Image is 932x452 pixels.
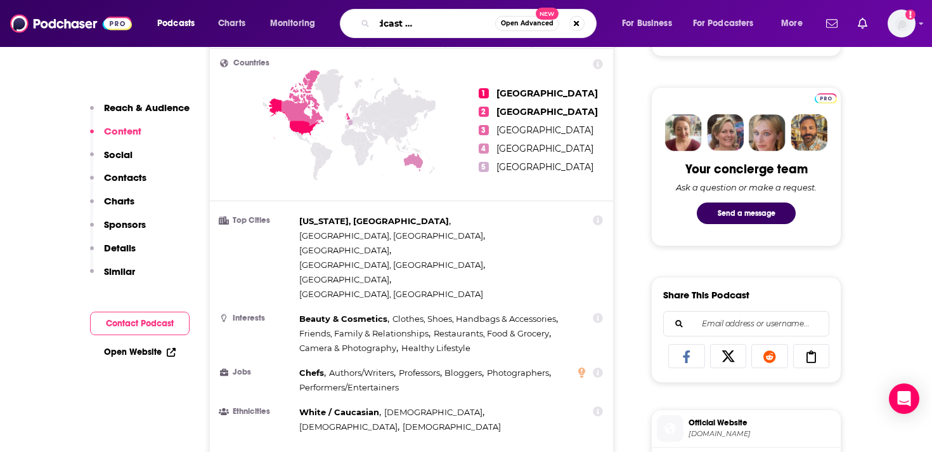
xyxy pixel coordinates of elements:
[299,422,398,432] span: [DEMOGRAPHIC_DATA]
[104,265,135,277] p: Similar
[299,314,387,324] span: Beauty & Cosmetics
[104,195,134,207] p: Charts
[536,8,559,20] span: New
[90,218,146,242] button: Sponsors
[685,161,808,177] div: Your concierge team
[707,114,744,151] img: Barbara Profile
[815,91,837,103] a: Pro website
[375,13,495,34] input: Search podcasts, credits, & more...
[220,368,294,376] h3: Jobs
[299,366,326,380] span: ,
[299,328,429,338] span: Friends, Family & Relationships
[665,114,702,151] img: Sydney Profile
[90,195,134,218] button: Charts
[299,420,399,434] span: ,
[352,9,609,38] div: Search podcasts, credits, & more...
[399,366,442,380] span: ,
[444,368,482,378] span: Bloggers
[90,312,190,335] button: Contact Podcast
[384,405,484,420] span: ,
[853,13,872,34] a: Show notifications dropdown
[220,408,294,416] h3: Ethnicities
[693,15,754,32] span: For Podcasters
[496,143,593,154] span: [GEOGRAPHIC_DATA]
[104,125,141,137] p: Content
[299,216,449,226] span: [US_STATE], [GEOGRAPHIC_DATA]
[299,230,483,241] span: [GEOGRAPHIC_DATA], [GEOGRAPHIC_DATA]
[889,383,919,414] div: Open Intercom Messenger
[434,326,551,341] span: ,
[479,107,489,117] span: 2
[663,311,829,336] div: Search followers
[487,368,549,378] span: Photographers
[496,106,598,117] span: [GEOGRAPHIC_DATA]
[299,405,381,420] span: ,
[905,10,916,20] svg: Add a profile image
[622,15,672,32] span: For Business
[104,242,136,254] p: Details
[772,13,819,34] button: open menu
[479,88,489,98] span: 1
[299,326,430,341] span: ,
[479,125,489,135] span: 3
[888,10,916,37] button: Show profile menu
[685,13,772,34] button: open menu
[496,161,593,173] span: [GEOGRAPHIC_DATA]
[90,265,135,289] button: Similar
[299,245,389,255] span: [GEOGRAPHIC_DATA]
[821,13,843,34] a: Show notifications dropdown
[496,88,598,99] span: [GEOGRAPHIC_DATA]
[299,343,396,353] span: Camera & Photography
[104,102,190,114] p: Reach & Audience
[220,216,294,225] h3: Top Cities
[689,429,836,439] span: blubrry.com
[392,312,558,326] span: ,
[104,347,176,357] a: Open Website
[793,344,830,368] a: Copy Link
[384,407,482,417] span: [DEMOGRAPHIC_DATA]
[299,312,389,326] span: ,
[392,314,556,324] span: Clothes, Shoes, Handbags & Accessories
[148,13,211,34] button: open menu
[299,368,324,378] span: Chefs
[751,344,788,368] a: Share on Reddit
[663,289,749,301] h3: Share This Podcast
[299,229,485,243] span: ,
[261,13,332,34] button: open menu
[233,59,269,67] span: Countries
[299,274,389,284] span: [GEOGRAPHIC_DATA]
[299,260,483,270] span: [GEOGRAPHIC_DATA], [GEOGRAPHIC_DATA]
[90,242,136,265] button: Details
[888,10,916,37] span: Logged in as SolComms
[329,368,394,378] span: Authors/Writers
[749,114,786,151] img: Jules Profile
[104,171,146,183] p: Contacts
[674,312,819,336] input: Email address or username...
[501,20,553,27] span: Open Advanced
[299,272,391,287] span: ,
[613,13,688,34] button: open menu
[90,171,146,195] button: Contacts
[104,149,133,161] p: Social
[434,328,549,338] span: Restaurants, Food & Grocery
[657,415,836,442] a: Official Website[DOMAIN_NAME]
[220,314,294,322] h3: Interests
[10,11,132,36] img: Podchaser - Follow, Share and Rate Podcasts
[299,382,399,392] span: Performers/Entertainers
[270,15,315,32] span: Monitoring
[668,344,705,368] a: Share on Facebook
[218,15,245,32] span: Charts
[299,214,451,229] span: ,
[210,13,253,34] a: Charts
[487,366,551,380] span: ,
[689,417,836,429] span: Official Website
[496,124,593,136] span: [GEOGRAPHIC_DATA]
[299,289,483,299] span: [GEOGRAPHIC_DATA], [GEOGRAPHIC_DATA]
[676,182,817,192] div: Ask a question or make a request.
[403,422,501,432] span: [DEMOGRAPHIC_DATA]
[299,341,398,356] span: ,
[299,258,485,272] span: ,
[401,343,470,353] span: Healthy Lifestyle
[329,366,396,380] span: ,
